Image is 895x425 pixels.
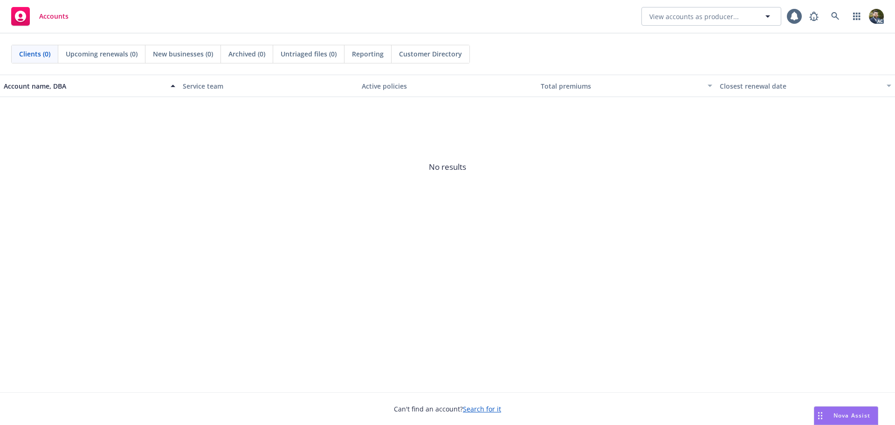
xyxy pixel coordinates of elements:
div: Total premiums [541,81,702,91]
span: Nova Assist [833,411,870,419]
div: Closest renewal date [720,81,881,91]
div: Service team [183,81,354,91]
a: Search for it [463,404,501,413]
span: Accounts [39,13,69,20]
span: New businesses (0) [153,49,213,59]
span: Reporting [352,49,384,59]
button: View accounts as producer... [641,7,781,26]
span: Untriaged files (0) [281,49,337,59]
button: Total premiums [537,75,716,97]
button: Nova Assist [814,406,878,425]
button: Service team [179,75,358,97]
a: Search [826,7,845,26]
span: Archived (0) [228,49,265,59]
button: Active policies [358,75,537,97]
a: Switch app [847,7,866,26]
div: Drag to move [814,407,826,425]
div: Account name, DBA [4,81,165,91]
img: photo [869,9,884,24]
span: Customer Directory [399,49,462,59]
span: Clients (0) [19,49,50,59]
span: Can't find an account? [394,404,501,414]
a: Accounts [7,3,72,29]
a: Report a Bug [805,7,823,26]
div: Active policies [362,81,533,91]
span: Upcoming renewals (0) [66,49,138,59]
button: Closest renewal date [716,75,895,97]
span: View accounts as producer... [649,12,739,21]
